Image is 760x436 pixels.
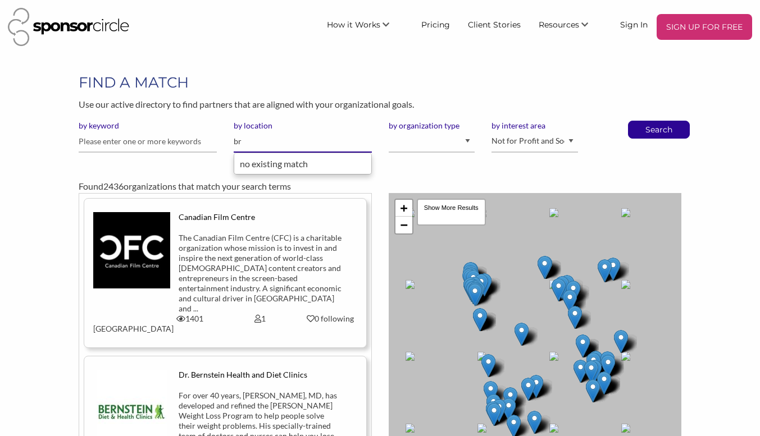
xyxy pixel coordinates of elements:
[539,20,579,30] span: Resources
[85,314,155,334] div: [GEOGRAPHIC_DATA]
[79,72,681,93] h1: FIND A MATCH
[103,181,124,191] span: 2436
[179,233,342,314] div: The Canadian Film Centre (CFC) is a charitable organization whose mission is to invest in and ins...
[179,370,342,380] div: Dr. Bernstein Health and Diet Clinics
[79,97,681,112] p: Use our active directory to find partners that are aligned with your organizational goals.
[417,199,486,226] div: Show More Results
[93,212,357,334] a: Canadian Film Centre The Canadian Film Centre (CFC) is a charitable organization whose mission is...
[93,212,170,288] img: tys7ftntgowgismeyatu
[234,121,372,131] label: by location
[459,14,530,34] a: Client Stories
[155,314,225,324] div: 1401
[327,20,380,30] span: How it Works
[240,157,366,171] div: no existing match
[225,314,295,324] div: 1
[492,121,578,131] label: by interest area
[179,212,342,222] div: Canadian Film Centre
[611,14,657,34] a: Sign In
[79,131,217,153] input: Please enter one or more keywords
[79,180,681,193] div: Found organizations that match your search terms
[395,200,412,217] a: Zoom in
[389,121,475,131] label: by organization type
[8,8,129,46] img: Sponsor Circle Logo
[661,19,748,35] p: SIGN UP FOR FREE
[640,121,677,138] button: Search
[318,14,412,40] li: How it Works
[79,121,217,131] label: by keyword
[530,14,611,40] li: Resources
[395,217,412,233] a: Zoom out
[412,14,459,34] a: Pricing
[304,314,357,324] div: 0 following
